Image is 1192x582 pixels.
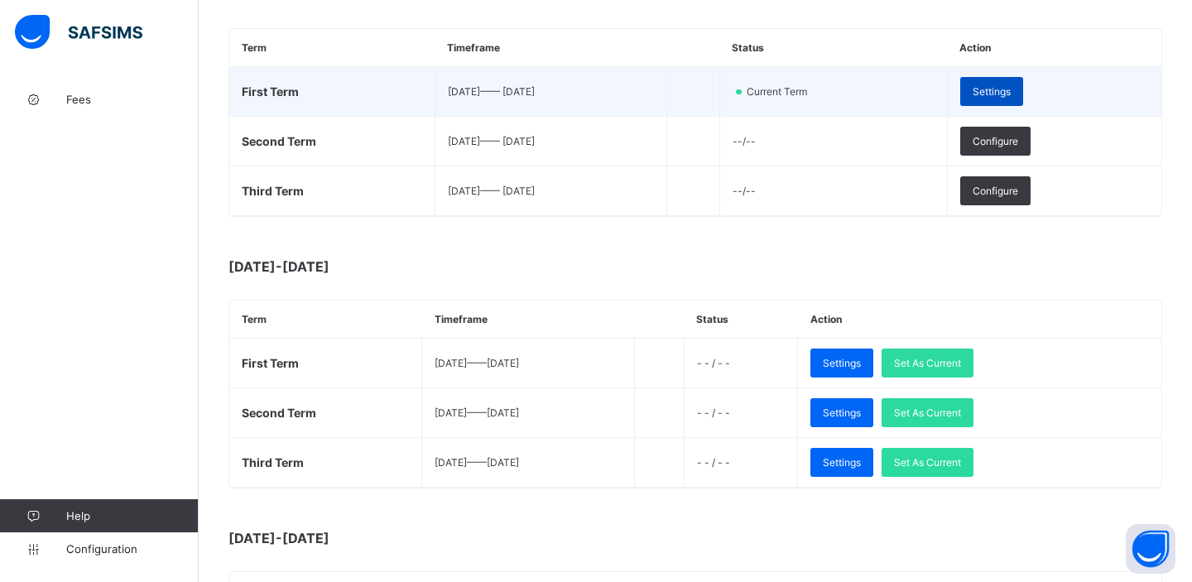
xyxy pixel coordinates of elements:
[229,29,435,67] th: Term
[697,406,730,419] span: - - / - -
[242,356,299,370] span: First Term
[973,85,1011,98] span: Settings
[242,134,316,148] span: Second Term
[435,406,519,419] span: [DATE] —— [DATE]
[229,301,422,339] th: Term
[435,357,519,369] span: [DATE] —— [DATE]
[242,406,316,420] span: Second Term
[228,258,560,275] span: [DATE]-[DATE]
[66,542,198,556] span: Configuration
[947,29,1161,67] th: Action
[719,166,947,216] td: --/--
[228,530,560,546] span: [DATE]-[DATE]
[973,135,1018,147] span: Configure
[823,406,861,419] span: Settings
[684,301,797,339] th: Status
[973,185,1018,197] span: Configure
[448,85,535,98] span: [DATE] —— [DATE]
[894,406,961,419] span: Set As Current
[798,301,1161,339] th: Action
[242,84,299,99] span: First Term
[435,29,666,67] th: Timeframe
[894,456,961,469] span: Set As Current
[448,135,535,147] span: [DATE] —— [DATE]
[823,456,861,469] span: Settings
[719,29,947,67] th: Status
[745,85,817,98] span: Current Term
[719,117,947,166] td: --/--
[66,509,198,522] span: Help
[422,301,635,339] th: Timeframe
[242,184,304,198] span: Third Term
[15,15,142,50] img: safsims
[242,455,304,469] span: Third Term
[1126,524,1175,574] button: Open asap
[823,357,861,369] span: Settings
[448,185,535,197] span: [DATE] —— [DATE]
[697,357,730,369] span: - - / - -
[894,357,961,369] span: Set As Current
[66,93,199,106] span: Fees
[697,456,730,469] span: - - / - -
[435,456,519,469] span: [DATE] —— [DATE]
